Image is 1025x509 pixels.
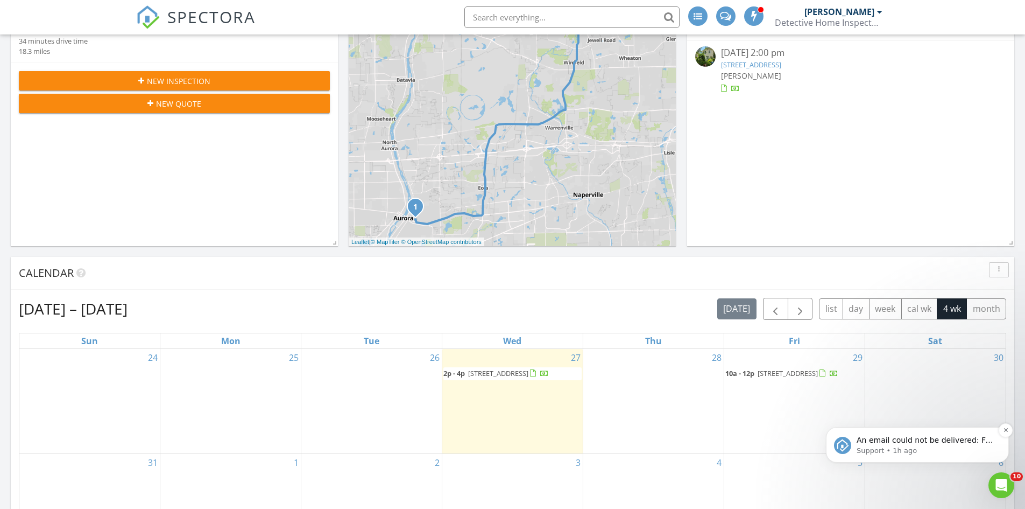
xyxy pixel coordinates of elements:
[371,239,400,245] a: © MapTiler
[401,239,482,245] a: © OpenStreetMap contributors
[763,298,788,320] button: Previous
[47,87,186,96] p: Message from Support, sent 1h ago
[758,368,818,378] span: [STREET_ADDRESS]
[710,349,724,366] a: Go to August 28, 2025
[428,349,442,366] a: Go to August 26, 2025
[349,238,484,247] div: |
[865,349,1006,454] td: Go to August 30, 2025
[468,368,528,378] span: [STREET_ADDRESS]
[287,349,301,366] a: Go to August 25, 2025
[901,298,938,319] button: cal wk
[16,68,199,103] div: message notification from Support, 1h ago. An email could not be delivered: For more information,...
[19,349,160,454] td: Go to August 24, 2025
[721,71,781,81] span: [PERSON_NAME]
[415,206,422,213] div: 128 Grace Ct, Aurora, IL 60505
[869,298,902,319] button: week
[19,71,330,90] button: New Inspection
[966,298,1006,319] button: month
[583,349,724,454] td: Go to August 28, 2025
[351,239,369,245] a: Leaflet
[695,46,1006,94] a: [DATE] 2:00 pm [STREET_ADDRESS] [PERSON_NAME]
[443,368,465,378] span: 2p - 4p
[643,333,664,348] a: Thursday
[725,368,754,378] span: 10a - 12p
[775,17,882,28] div: Detective Home Inspectors
[146,349,160,366] a: Go to August 24, 2025
[443,367,582,380] a: 2p - 4p [STREET_ADDRESS]
[19,298,128,319] h2: [DATE] – [DATE]
[717,298,757,319] button: [DATE]
[442,349,583,454] td: Go to August 27, 2025
[146,454,160,471] a: Go to August 31, 2025
[851,349,865,366] a: Go to August 29, 2025
[992,349,1006,366] a: Go to August 30, 2025
[819,298,843,319] button: list
[810,359,1025,480] iframe: Intercom notifications message
[136,15,256,37] a: SPECTORA
[19,266,74,280] span: Calendar
[574,454,583,471] a: Go to September 3, 2025
[24,78,41,95] img: Profile image for Support
[79,333,100,348] a: Sunday
[721,60,781,69] a: [STREET_ADDRESS]
[301,349,442,454] td: Go to August 26, 2025
[715,454,724,471] a: Go to September 4, 2025
[292,454,301,471] a: Go to September 1, 2025
[362,333,381,348] a: Tuesday
[219,333,243,348] a: Monday
[147,75,210,87] span: New Inspection
[160,349,301,454] td: Go to August 25, 2025
[804,6,874,17] div: [PERSON_NAME]
[19,36,88,46] div: 34 minutes drive time
[1010,472,1023,481] span: 10
[724,349,865,454] td: Go to August 29, 2025
[464,6,680,28] input: Search everything...
[19,94,330,113] button: New Quote
[19,46,88,57] div: 18.3 miles
[843,298,870,319] button: day
[787,333,802,348] a: Friday
[988,472,1014,498] iframe: Intercom live chat
[788,298,813,320] button: Next
[433,454,442,471] a: Go to September 2, 2025
[136,5,160,29] img: The Best Home Inspection Software - Spectora
[725,367,864,380] a: 10a - 12p [STREET_ADDRESS]
[569,349,583,366] a: Go to August 27, 2025
[189,64,203,78] button: Dismiss notification
[725,368,838,378] a: 10a - 12p [STREET_ADDRESS]
[167,5,256,28] span: SPECTORA
[501,333,524,348] a: Wednesday
[926,333,944,348] a: Saturday
[443,368,549,378] a: 2p - 4p [STREET_ADDRESS]
[413,204,418,211] i: 1
[156,98,201,109] span: New Quote
[695,46,716,67] img: 9372451%2Fcover_photos%2FJrq0jo9yplGPxRF5b8wa%2Fsmall.jpg
[721,46,980,60] div: [DATE] 2:00 pm
[47,76,186,87] p: An email could not be delivered: For more information, view Why emails don't get delivered (Suppo...
[937,298,967,319] button: 4 wk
